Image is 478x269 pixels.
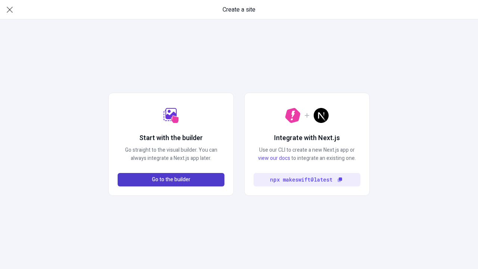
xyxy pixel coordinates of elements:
a: view our docs [258,154,290,162]
h2: Integrate with Next.js [274,133,340,143]
p: Use our CLI to create a new Next.js app or to integrate an existing one. [254,146,360,163]
h2: Start with the builder [139,133,203,143]
button: Go to the builder [118,173,224,186]
p: Go straight to the visual builder. You can always integrate a Next.js app later. [118,146,224,163]
span: Create a site [223,5,255,14]
code: npx makeswift@latest [270,176,332,184]
span: Go to the builder [152,176,190,184]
